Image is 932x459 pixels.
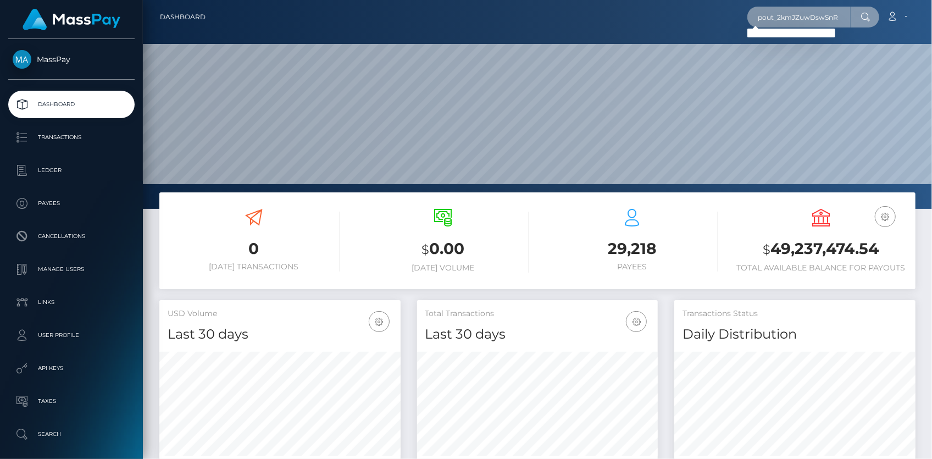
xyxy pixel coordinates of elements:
a: Transactions [8,124,135,151]
img: MassPay Logo [23,9,120,30]
p: Cancellations [13,228,130,245]
h6: [DATE] Transactions [168,262,340,272]
a: API Keys [8,355,135,382]
a: Manage Users [8,256,135,283]
small: $ [763,242,771,257]
p: Manage Users [13,261,130,278]
p: API Keys [13,360,130,377]
a: Search [8,421,135,448]
span: MassPay [8,54,135,64]
h3: 29,218 [546,238,718,259]
input: Search... [747,7,851,27]
a: Dashboard [8,91,135,118]
h5: Transactions Status [683,308,907,319]
p: Transactions [13,129,130,146]
a: Taxes [8,388,135,415]
a: Dashboard [160,5,206,29]
h4: Daily Distribution [683,325,907,344]
img: MassPay [13,50,31,69]
h6: Payees [546,262,718,272]
h6: Total Available Balance for Payouts [735,263,907,273]
h6: [DATE] Volume [357,263,529,273]
p: Search [13,426,130,443]
p: Taxes [13,393,130,410]
h5: USD Volume [168,308,392,319]
h3: 49,237,474.54 [735,238,907,261]
a: Payees [8,190,135,217]
h4: Last 30 days [168,325,392,344]
h4: Last 30 days [425,325,650,344]
h3: 0 [168,238,340,259]
h3: 0.00 [357,238,529,261]
a: User Profile [8,322,135,349]
small: $ [421,242,429,257]
p: Links [13,294,130,311]
h5: Total Transactions [425,308,650,319]
a: Ledger [8,157,135,184]
p: User Profile [13,327,130,344]
a: Links [8,289,135,316]
p: Ledger [13,162,130,179]
p: Payees [13,195,130,212]
a: Cancellations [8,223,135,250]
p: Dashboard [13,96,130,113]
